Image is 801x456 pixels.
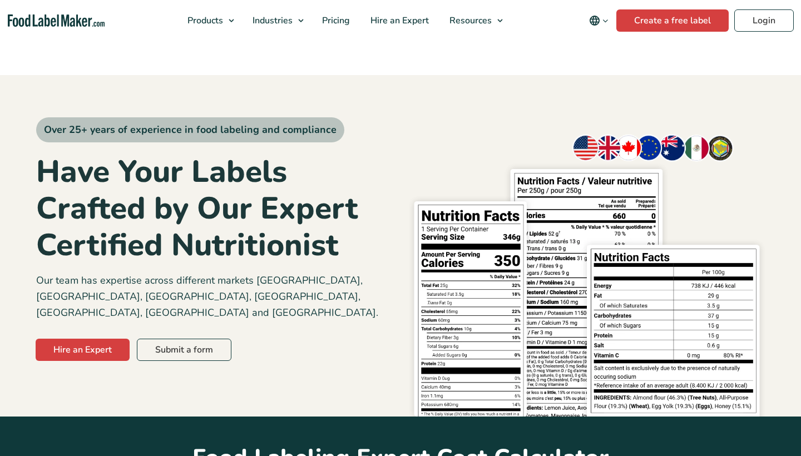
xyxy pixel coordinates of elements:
a: Login [734,9,794,32]
a: Create a free label [616,9,729,32]
span: Industries [249,14,294,27]
h1: Have Your Labels Crafted by Our Expert Certified Nutritionist [36,153,392,264]
a: Hire an Expert [36,339,130,361]
span: Resources [446,14,493,27]
span: Over 25+ years of experience in food labeling and compliance [36,117,344,142]
span: Products [184,14,224,27]
a: Submit a form [137,339,231,361]
a: Food Label Maker homepage [8,14,105,27]
button: Change language [581,9,616,32]
span: Hire an Expert [367,14,430,27]
p: Our team has expertise across different markets [GEOGRAPHIC_DATA], [GEOGRAPHIC_DATA], [GEOGRAPHIC... [36,272,392,320]
span: Pricing [319,14,351,27]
